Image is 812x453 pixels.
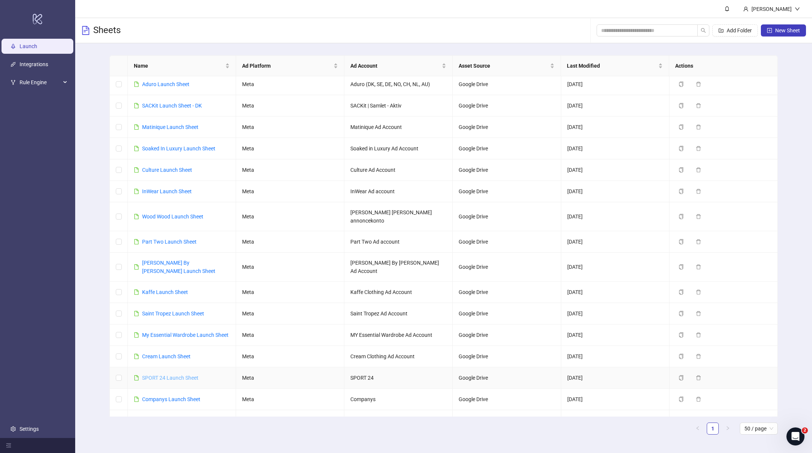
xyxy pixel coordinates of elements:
[134,62,224,70] span: Name
[696,167,701,173] span: delete
[775,27,800,33] span: New Sheet
[802,427,808,433] span: 2
[453,202,561,231] td: Google Drive
[236,303,344,324] td: Meta
[142,375,198,381] a: SPORT 24 Launch Sheet
[134,354,139,359] span: file
[679,397,684,402] span: copy
[561,410,670,432] td: [DATE]
[344,181,453,202] td: InWear Ad account
[696,124,701,130] span: delete
[344,74,453,95] td: Aduro (DK, SE, DE, NO, CH, NL, AU)
[679,167,684,173] span: copy
[561,389,670,410] td: [DATE]
[740,423,778,435] div: Page Size
[679,146,684,151] span: copy
[679,189,684,194] span: copy
[453,324,561,346] td: Google Drive
[561,56,669,76] th: Last Modified
[128,56,236,76] th: Name
[679,289,684,295] span: copy
[134,167,139,173] span: file
[679,354,684,359] span: copy
[142,396,200,402] a: Companys Launch Sheet
[236,95,344,117] td: Meta
[679,103,684,108] span: copy
[350,62,440,70] span: Ad Account
[142,103,202,109] a: SACKit Launch Sheet - DK
[561,95,670,117] td: [DATE]
[722,423,734,435] button: right
[453,74,561,95] td: Google Drive
[795,6,800,12] span: down
[134,264,139,270] span: file
[344,367,453,389] td: SPORT 24
[344,202,453,231] td: [PERSON_NAME] [PERSON_NAME] annoncekonto
[561,159,670,181] td: [DATE]
[453,410,561,432] td: Google Drive
[344,138,453,159] td: Soaked in Luxury Ad Account
[453,303,561,324] td: Google Drive
[453,159,561,181] td: Google Drive
[344,253,453,282] td: [PERSON_NAME] By [PERSON_NAME] Ad Account
[679,82,684,87] span: copy
[134,289,139,295] span: file
[692,423,704,435] button: left
[767,28,772,33] span: plus-square
[696,289,701,295] span: delete
[701,28,706,33] span: search
[142,124,198,130] a: Matinique Launch Sheet
[134,214,139,219] span: file
[134,397,139,402] span: file
[142,289,188,295] a: Kaffe Launch Sheet
[344,410,453,432] td: BON'A PARTE
[236,367,344,389] td: Meta
[236,324,344,346] td: Meta
[696,214,701,219] span: delete
[344,56,453,76] th: Ad Account
[134,146,139,151] span: file
[236,56,344,76] th: Ad Platform
[236,74,344,95] td: Meta
[696,82,701,87] span: delete
[142,167,192,173] a: Culture Launch Sheet
[561,202,670,231] td: [DATE]
[707,423,718,434] a: 1
[453,231,561,253] td: Google Drive
[722,423,734,435] li: Next Page
[453,138,561,159] td: Google Drive
[748,5,795,13] div: [PERSON_NAME]
[142,188,192,194] a: InWear Launch Sheet
[344,159,453,181] td: Culture Ad Account
[20,43,37,49] a: Launch
[453,282,561,303] td: Google Drive
[696,239,701,244] span: delete
[695,426,700,430] span: left
[679,214,684,219] span: copy
[707,423,719,435] li: 1
[142,332,229,338] a: My Essential Wardrobe Launch Sheet
[727,27,752,33] span: Add Folder
[561,346,670,367] td: [DATE]
[236,181,344,202] td: Meta
[679,239,684,244] span: copy
[453,117,561,138] td: Google Drive
[142,145,215,152] a: Soaked In Luxury Launch Sheet
[679,124,684,130] span: copy
[679,264,684,270] span: copy
[561,324,670,346] td: [DATE]
[142,260,215,274] a: [PERSON_NAME] By [PERSON_NAME] Launch Sheet
[561,138,670,159] td: [DATE]
[567,62,657,70] span: Last Modified
[692,423,704,435] li: Previous Page
[679,375,684,380] span: copy
[453,253,561,282] td: Google Drive
[453,346,561,367] td: Google Drive
[236,231,344,253] td: Meta
[134,82,139,87] span: file
[669,56,777,76] th: Actions
[679,332,684,338] span: copy
[696,146,701,151] span: delete
[344,324,453,346] td: MY Essential Wardrobe Ad Account
[134,124,139,130] span: file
